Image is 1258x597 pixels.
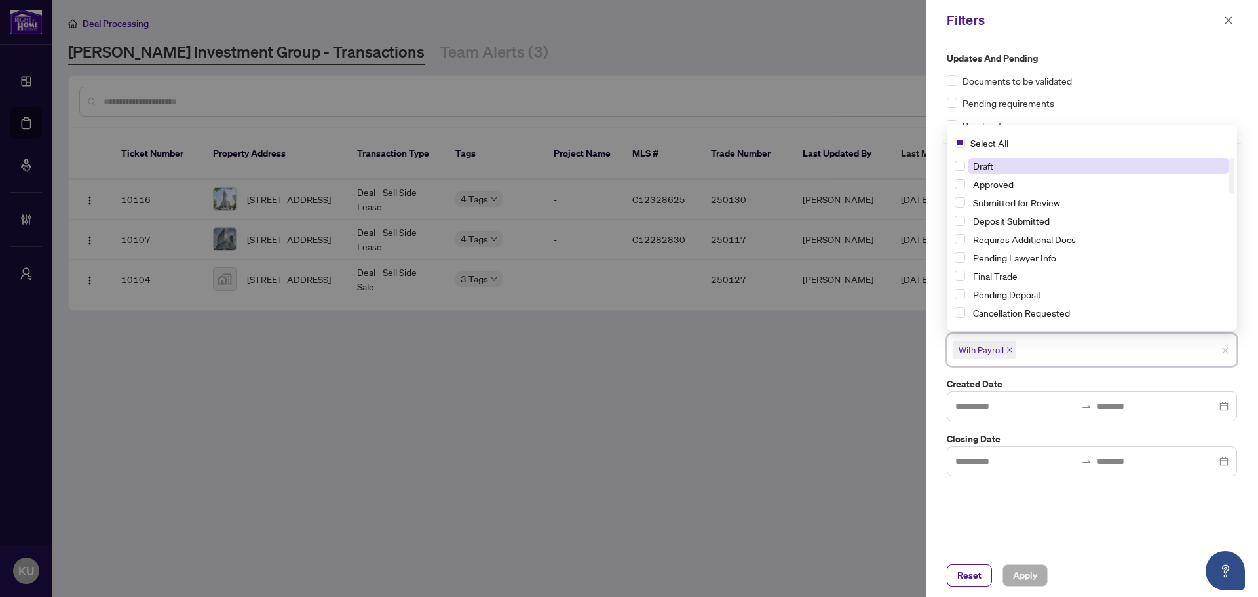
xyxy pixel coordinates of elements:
[963,118,1039,132] span: Pending for review
[955,289,965,299] span: Select Pending Deposit
[968,268,1229,284] span: Final Trade
[955,271,965,281] span: Select Final Trade
[973,325,1021,337] span: With Payroll
[947,377,1237,391] label: Created Date
[947,564,992,587] button: Reset
[1081,456,1092,467] span: to
[1206,551,1245,590] button: Open asap
[959,343,1004,356] span: With Payroll
[955,197,965,208] span: Select Submitted for Review
[968,250,1229,265] span: Pending Lawyer Info
[1006,347,1013,353] span: close
[955,216,965,226] span: Select Deposit Submitted
[955,252,965,263] span: Select Pending Lawyer Info
[1081,401,1092,412] span: swap-right
[973,307,1070,318] span: Cancellation Requested
[1081,401,1092,412] span: to
[968,231,1229,247] span: Requires Additional Docs
[955,161,965,171] span: Select Draft
[968,305,1229,320] span: Cancellation Requested
[963,96,1054,110] span: Pending requirements
[973,233,1076,245] span: Requires Additional Docs
[973,270,1018,282] span: Final Trade
[973,215,1050,227] span: Deposit Submitted
[1224,16,1233,25] span: close
[968,213,1229,229] span: Deposit Submitted
[1221,347,1229,355] span: close
[947,51,1237,66] label: Updates and Pending
[973,178,1014,190] span: Approved
[973,252,1056,263] span: Pending Lawyer Info
[973,288,1041,300] span: Pending Deposit
[955,179,965,189] span: Select Approved
[947,432,1237,446] label: Closing Date
[968,195,1229,210] span: Submitted for Review
[968,323,1229,339] span: With Payroll
[968,286,1229,302] span: Pending Deposit
[953,341,1016,359] span: With Payroll
[973,160,993,172] span: Draft
[947,10,1220,30] div: Filters
[1002,564,1048,587] button: Apply
[957,565,982,586] span: Reset
[963,73,1072,88] span: Documents to be validated
[968,176,1229,192] span: Approved
[955,307,965,318] span: Select Cancellation Requested
[1081,456,1092,467] span: swap-right
[965,136,1014,150] span: Select All
[968,158,1229,174] span: Draft
[955,234,965,244] span: Select Requires Additional Docs
[973,197,1060,208] span: Submitted for Review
